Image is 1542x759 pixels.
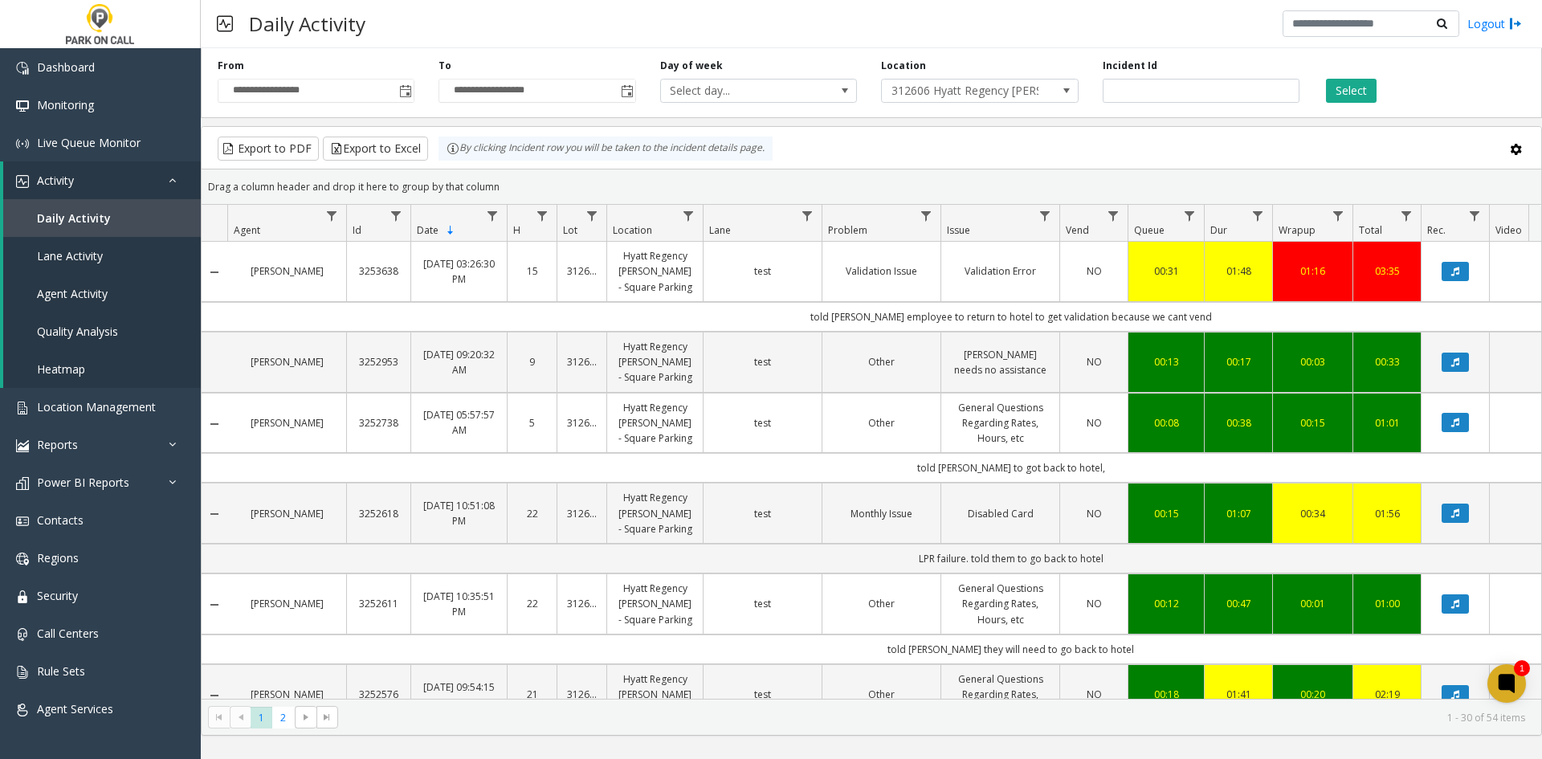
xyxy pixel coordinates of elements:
img: 'icon' [16,666,29,679]
span: H [513,223,520,237]
a: 3252953 [357,354,401,369]
img: 'icon' [16,628,29,641]
a: Collapse Details [202,598,227,611]
span: Go to the next page [295,706,316,728]
a: Queue Filter Menu [1179,205,1201,226]
span: Problem [828,223,867,237]
a: test [713,354,812,369]
img: 'icon' [16,590,29,603]
a: Collapse Details [202,689,227,702]
a: 03:35 [1363,263,1411,279]
img: 'icon' [16,62,29,75]
div: 01:01 [1363,415,1411,431]
label: Day of week [660,59,723,73]
a: 01:41 [1214,687,1263,702]
a: Lane Filter Menu [797,205,818,226]
a: [PERSON_NAME] [237,687,337,702]
span: Agent [234,223,260,237]
a: 312606 [567,415,597,431]
a: 00:12 [1138,596,1194,611]
a: 312606 [567,263,597,279]
a: NO [1070,687,1118,702]
span: Regions [37,550,79,565]
img: 'icon' [16,553,29,565]
div: 1 [1514,660,1530,676]
a: 22 [517,506,547,521]
a: Disabled Card [951,506,1050,521]
div: 00:47 [1214,596,1263,611]
span: NO [1087,416,1102,430]
a: Date Filter Menu [482,205,504,226]
a: 3252576 [357,687,401,702]
div: 00:08 [1138,415,1194,431]
a: H Filter Menu [532,205,553,226]
span: Monitoring [37,97,94,112]
span: Page 1 [251,707,272,728]
a: 5 [517,415,547,431]
a: [DATE] 10:35:51 PM [421,589,497,619]
span: Reports [37,437,78,452]
img: 'icon' [16,175,29,188]
a: Quality Analysis [3,312,201,350]
a: 01:00 [1363,596,1411,611]
a: Agent Activity [3,275,201,312]
img: 'icon' [16,137,29,150]
a: Other [832,596,931,611]
a: Activity [3,161,201,199]
a: test [713,596,812,611]
a: 01:07 [1214,506,1263,521]
a: 01:16 [1283,263,1343,279]
span: Select day... [661,80,818,102]
img: 'icon' [16,477,29,490]
label: Location [881,59,926,73]
img: 'icon' [16,439,29,452]
label: Incident Id [1103,59,1157,73]
span: Date [417,223,439,237]
a: test [713,263,812,279]
a: 00:13 [1138,354,1194,369]
a: 3252611 [357,596,401,611]
span: NO [1087,597,1102,610]
a: 9 [517,354,547,369]
span: Lot [563,223,577,237]
a: 312606 [567,596,597,611]
a: [PERSON_NAME] [237,506,337,521]
a: Rec. Filter Menu [1464,205,1486,226]
a: Hyatt Regency [PERSON_NAME] - Square Parking [617,400,693,447]
a: 00:38 [1214,415,1263,431]
span: NO [1087,355,1102,369]
span: Issue [947,223,970,237]
button: Export to PDF [218,137,319,161]
a: General Questions Regarding Rates, Hours, etc [951,671,1050,718]
span: Toggle popup [396,80,414,102]
span: Queue [1134,223,1165,237]
a: Validation Issue [832,263,931,279]
div: 01:56 [1363,506,1411,521]
span: Agent Activity [37,286,108,301]
a: [DATE] 05:57:57 AM [421,407,497,438]
img: infoIcon.svg [447,142,459,155]
img: 'icon' [16,402,29,414]
a: 00:15 [1283,415,1343,431]
a: NO [1070,354,1118,369]
button: Select [1326,79,1377,103]
span: Page 2 [272,707,294,728]
span: NO [1087,688,1102,701]
img: pageIcon [217,4,233,43]
button: Export to Excel [323,137,428,161]
a: [PERSON_NAME] needs no assistance [951,347,1050,377]
span: Security [37,588,78,603]
span: Activity [37,173,74,188]
a: Other [832,687,931,702]
a: [PERSON_NAME] [237,263,337,279]
a: 00:34 [1283,506,1343,521]
span: Contacts [37,512,84,528]
a: 00:33 [1363,354,1411,369]
a: NO [1070,263,1118,279]
div: By clicking Incident row you will be taken to the incident details page. [439,137,773,161]
a: Problem Filter Menu [916,205,937,226]
a: Hyatt Regency [PERSON_NAME] - Square Parking [617,339,693,386]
